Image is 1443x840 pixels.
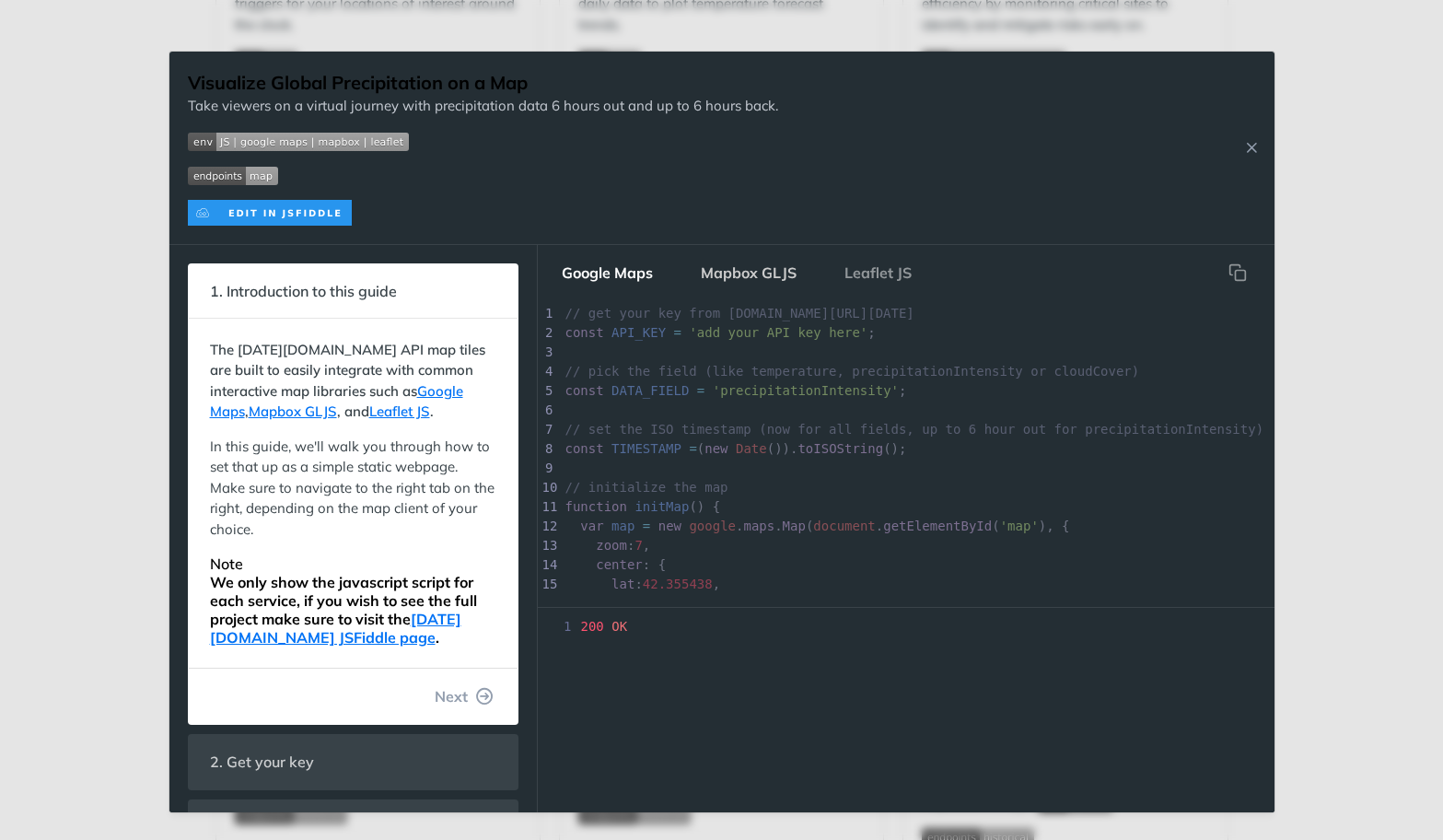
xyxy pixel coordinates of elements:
[643,577,713,591] span: 42.355438
[643,596,650,611] span: -
[611,577,634,591] span: lat
[188,202,352,219] a: Expand image
[736,441,767,456] span: Date
[249,402,337,420] a: Mapbox GLJS
[565,557,667,572] span: : {
[596,538,627,553] span: zoom
[611,619,627,634] span: OK
[369,402,430,420] a: Leaflet JS
[538,381,556,401] div: 5
[565,480,728,495] span: // initialize the map
[547,254,668,291] button: Google Maps
[689,325,867,340] span: 'add your API key here'
[538,536,556,555] div: 13
[830,254,926,291] button: Leaflet JS
[538,439,556,459] div: 8
[210,554,496,647] div: We only show the javascript script for each service, if you wish to see the full project make sur...
[797,441,883,456] span: toISOString
[565,499,721,514] span: () {
[188,70,778,96] h1: Visualize Global Precipitation on a Map
[596,557,643,572] span: center
[565,364,1140,379] span: // pick the field (like temperature, precipitationIntensity or cloudCover)
[538,594,556,613] div: 16
[611,519,634,533] span: map
[565,325,604,340] span: const
[565,538,651,553] span: : ,
[611,383,689,398] span: DATA_FIELD
[1000,519,1039,533] span: 'map'
[743,519,774,533] span: maps
[689,519,736,533] span: google
[580,519,603,533] span: var
[650,596,720,611] span: 71.059914
[883,519,992,533] span: getElementById
[538,362,556,381] div: 4
[210,341,485,421] strong: The [DATE][DOMAIN_NAME] API map tiles are built to easily integrate with common interactive map l...
[188,167,278,185] img: endpoint
[210,554,243,573] strong: Note
[435,685,468,707] span: Next
[538,497,556,517] div: 11
[686,254,811,291] button: Mapbox GLJS
[611,441,681,456] span: TIMESTAMP
[565,306,914,321] span: // get your key from [DOMAIN_NAME][URL][DATE]
[188,131,778,152] span: Expand image
[210,610,461,647] a: [DATE][DOMAIN_NAME] JSFiddle page
[538,304,556,323] div: 1
[565,596,721,611] span: :
[643,519,650,533] span: =
[611,325,666,340] span: API_KEY
[538,459,556,478] div: 9
[538,343,556,362] div: 3
[538,323,556,343] div: 2
[188,734,518,790] section: 2. Get your key
[538,555,556,575] div: 14
[198,744,328,780] span: 2. Get your key
[188,200,352,226] img: clone
[188,133,409,151] img: env
[198,274,411,309] span: 1. Introduction to this guide
[783,519,806,533] span: Map
[538,420,556,439] div: 7
[538,401,556,420] div: 6
[813,519,875,533] span: document
[658,519,681,533] span: new
[674,325,681,340] span: =
[611,596,634,611] span: lng
[565,383,604,398] span: const
[581,619,604,634] span: 200
[565,519,1070,533] span: . . ( . ( ), {
[565,441,604,456] span: const
[188,263,518,726] section: 1. Introduction to this guideThe [DATE][DOMAIN_NAME] API map tiles are built to easily integrate ...
[538,617,577,636] span: 1
[565,441,907,456] span: ( ()). ();
[689,441,696,456] span: =
[565,499,627,514] span: function
[565,577,721,591] span: : ,
[634,538,642,553] span: 7
[1238,138,1265,157] button: Close Recipe
[1219,254,1256,291] button: Copy
[1228,263,1247,282] svg: hidden
[188,96,778,117] p: Take viewers on a virtual journey with precipitation data 6 hours out and up to 6 hours back.
[210,437,496,541] p: In this guide, we'll walk you through how to set that up as a simple static webpage. Make sure to...
[565,383,907,398] span: ;
[697,383,704,398] span: =
[538,575,556,594] div: 15
[565,422,1264,437] span: // set the ISO timestamp (now for all fields, up to 6 hour out for precipitationIntensity)
[634,499,689,514] span: initMap
[704,441,727,456] span: new
[713,383,899,398] span: 'precipitationIntensity'
[538,517,556,536] div: 12
[188,165,778,186] span: Expand image
[538,478,556,497] div: 10
[420,678,508,715] button: Next
[565,325,876,340] span: ;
